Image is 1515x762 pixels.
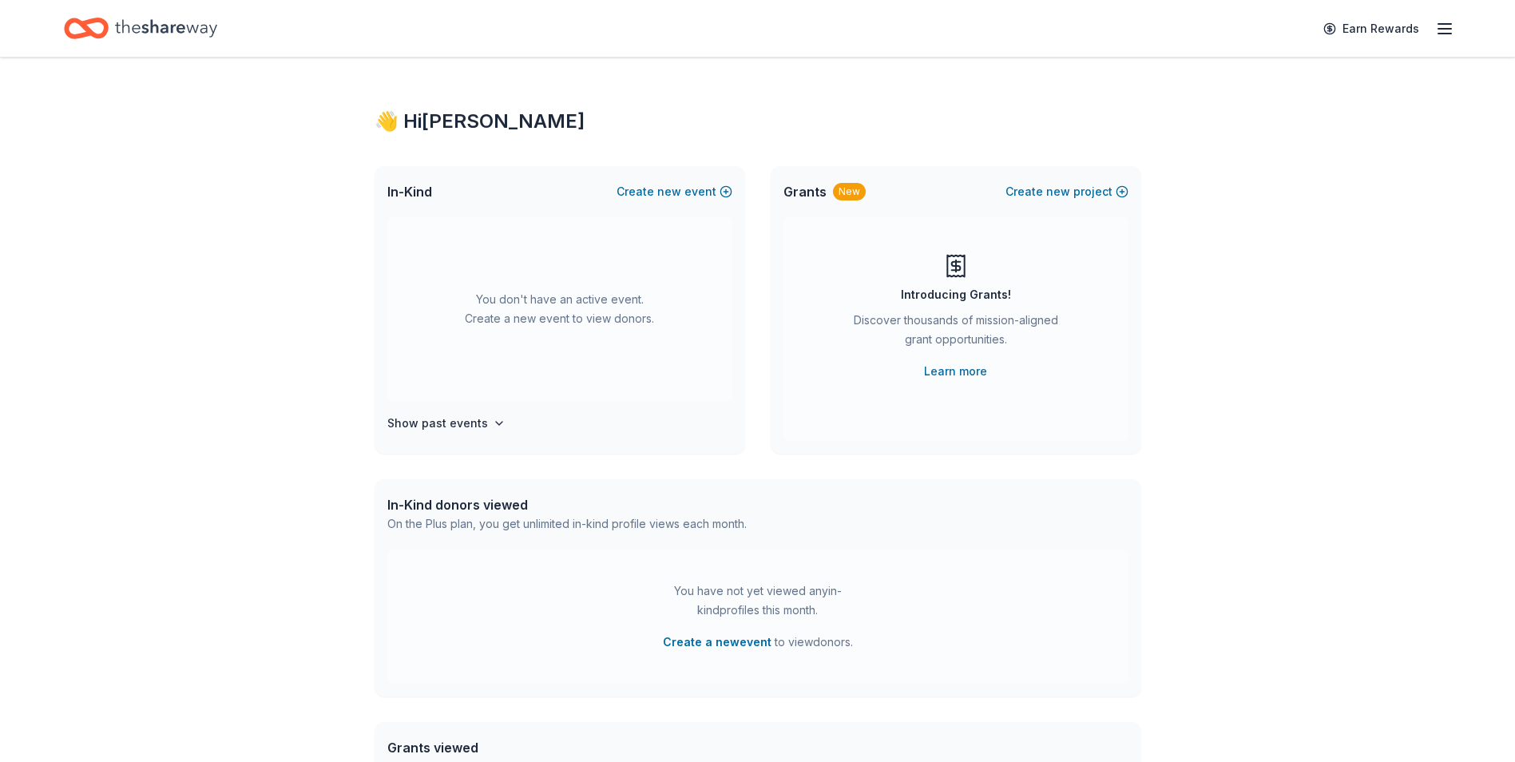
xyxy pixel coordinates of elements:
button: Create a newevent [663,633,771,652]
div: You have not yet viewed any in-kind profiles this month. [658,581,858,620]
a: Learn more [924,362,987,381]
span: to view donors . [663,633,853,652]
a: Earn Rewards [1314,14,1429,43]
div: 👋 Hi [PERSON_NAME] [375,109,1141,134]
div: Discover thousands of mission-aligned grant opportunities. [847,311,1065,355]
button: Createnewproject [1005,182,1128,201]
h4: Show past events [387,414,488,433]
div: You don't have an active event. Create a new event to view donors. [387,217,732,401]
span: In-Kind [387,182,432,201]
button: Show past events [387,414,506,433]
button: Createnewevent [617,182,732,201]
span: new [1046,182,1070,201]
span: Grants [783,182,827,201]
div: On the Plus plan, you get unlimited in-kind profile views each month. [387,514,747,534]
div: Introducing Grants! [901,285,1011,304]
span: new [657,182,681,201]
div: Grants viewed [387,738,698,757]
div: In-Kind donors viewed [387,495,747,514]
div: New [833,183,866,200]
a: Home [64,10,217,47]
